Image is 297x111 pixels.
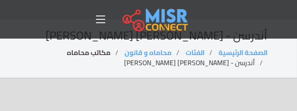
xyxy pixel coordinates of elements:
img: main.misr_connect [123,7,188,31]
h2: أندرسن - [PERSON_NAME] [PERSON_NAME] [30,29,268,43]
a: مكاتب محاماه [67,46,111,59]
a: الصفحة الرئيسية [219,46,268,59]
a: الفئات [186,46,205,59]
a: محاماه و قانون [125,46,172,59]
li: أندرسن - [PERSON_NAME] [PERSON_NAME] [125,58,268,68]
